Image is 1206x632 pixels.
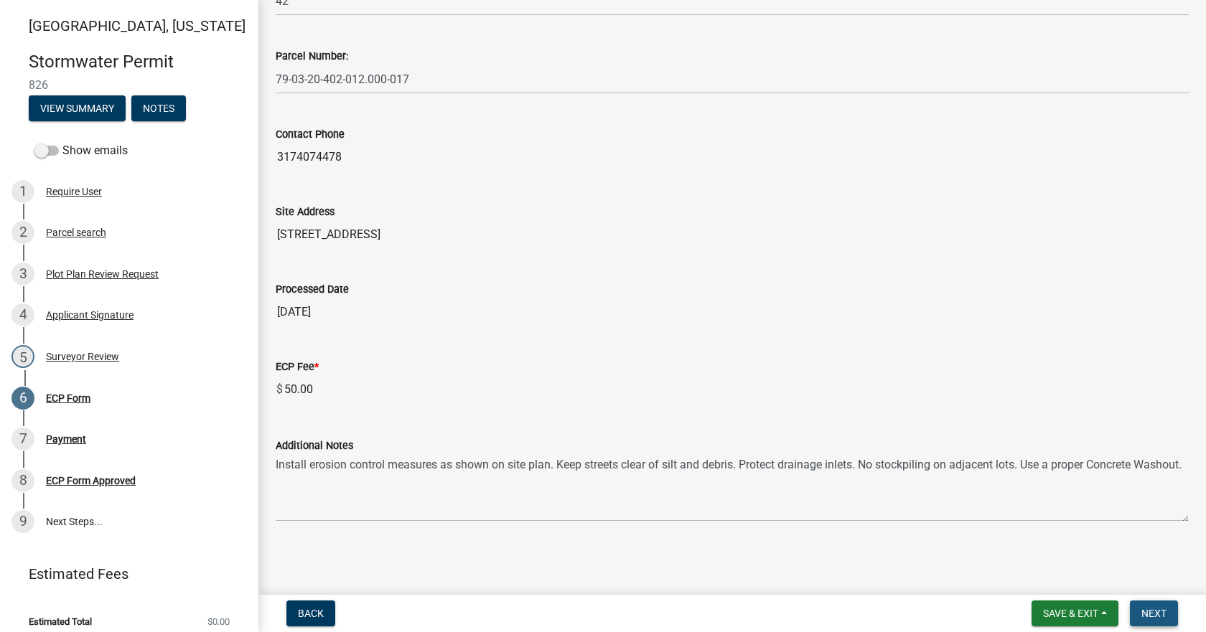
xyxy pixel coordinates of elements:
[11,180,34,203] div: 1
[34,142,128,159] label: Show emails
[207,617,230,626] span: $0.00
[46,187,102,197] div: Require User
[29,78,230,92] span: 826
[46,476,136,486] div: ECP Form Approved
[298,608,324,619] span: Back
[131,95,186,121] button: Notes
[276,362,319,372] label: ECP Fee
[46,393,90,403] div: ECP Form
[29,617,92,626] span: Estimated Total
[276,207,335,217] label: Site Address
[11,387,34,410] div: 6
[29,95,126,121] button: View Summary
[29,17,246,34] span: [GEOGRAPHIC_DATA], [US_STATE]
[1043,608,1098,619] span: Save & Exit
[11,263,34,286] div: 3
[11,221,34,244] div: 2
[276,52,348,62] label: Parcel Number:
[276,441,353,451] label: Additional Notes
[11,469,34,492] div: 8
[286,600,335,626] button: Back
[46,310,134,320] div: Applicant Signature
[276,285,349,295] label: Processed Date
[46,227,106,237] div: Parcel search
[11,345,34,368] div: 5
[276,375,284,404] span: $
[1130,600,1178,626] button: Next
[46,269,159,279] div: Plot Plan Review Request
[131,103,186,115] wm-modal-confirm: Notes
[11,303,34,326] div: 4
[46,434,86,444] div: Payment
[11,560,235,588] a: Estimated Fees
[11,428,34,451] div: 7
[29,103,126,115] wm-modal-confirm: Summary
[46,352,119,362] div: Surveyor Review
[1141,608,1167,619] span: Next
[11,510,34,533] div: 9
[276,130,345,140] label: Contact Phone
[1032,600,1118,626] button: Save & Exit
[29,52,247,72] h4: Stormwater Permit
